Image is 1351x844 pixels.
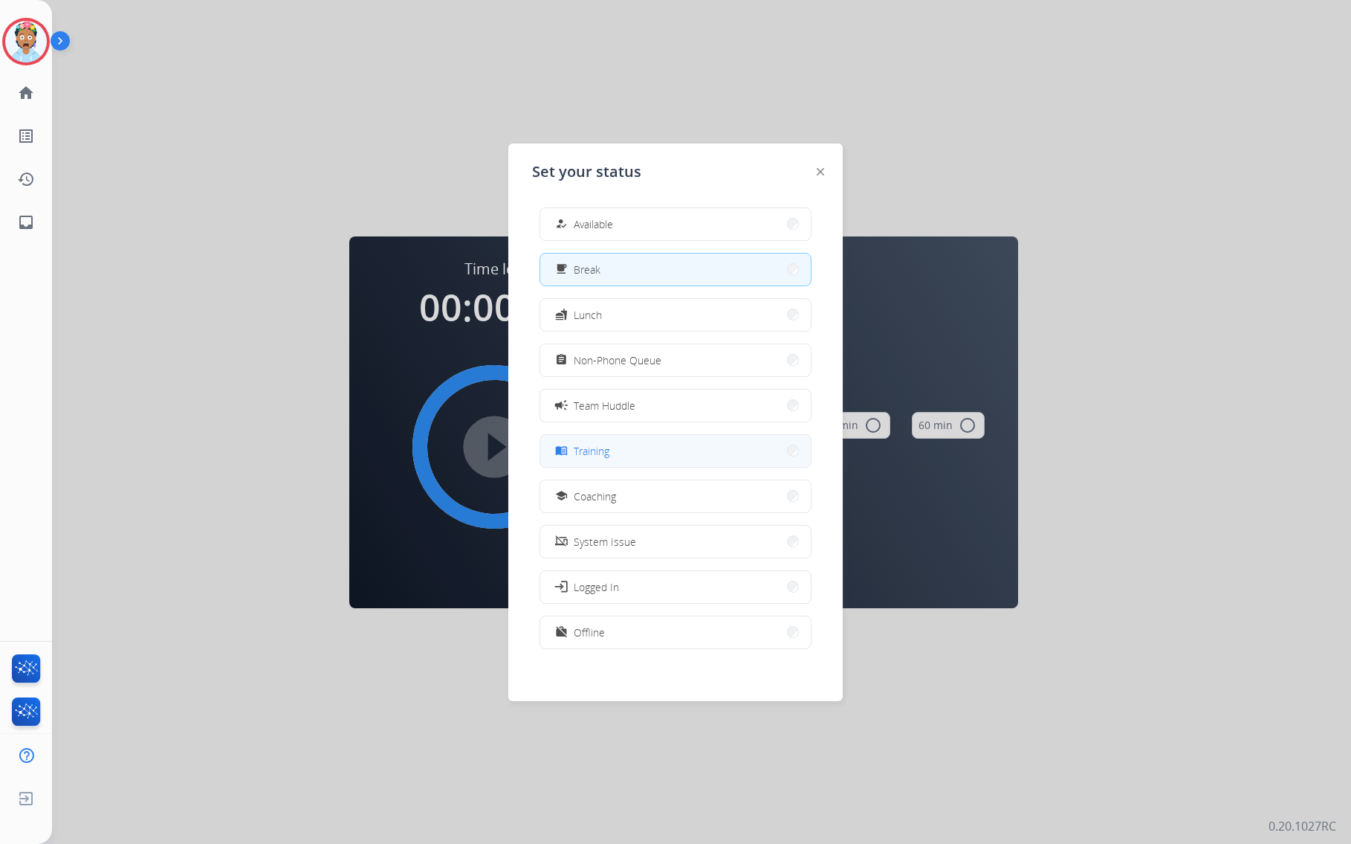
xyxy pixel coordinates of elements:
mat-icon: work_off [555,626,568,639]
span: Available [574,216,613,232]
mat-icon: list_alt [17,127,35,145]
mat-icon: home [17,84,35,102]
mat-icon: campaign [554,398,568,413]
button: Available [540,208,811,240]
button: Lunch [540,299,811,331]
mat-icon: fastfood [555,309,568,321]
button: Offline [540,616,811,648]
mat-icon: school [555,490,568,503]
span: Non-Phone Queue [574,352,661,368]
img: close-button [817,168,824,175]
button: Coaching [540,480,811,512]
span: Logged In [574,579,619,595]
p: 0.20.1027RC [1269,817,1336,835]
mat-icon: menu_book [555,445,568,457]
button: Training [540,435,811,467]
mat-icon: free_breakfast [555,263,568,276]
button: System Issue [540,526,811,558]
span: Training [574,443,609,459]
mat-icon: history [17,170,35,188]
span: Set your status [532,161,641,182]
button: Logged In [540,571,811,603]
mat-icon: assignment [555,354,568,367]
span: Coaching [574,489,616,504]
span: Team Huddle [574,398,635,413]
span: Lunch [574,307,602,323]
span: Offline [574,625,605,640]
mat-icon: phonelink_off [555,535,568,548]
button: Break [540,254,811,286]
span: System Issue [574,534,636,550]
mat-icon: how_to_reg [555,218,568,231]
mat-icon: login [554,579,568,594]
button: Non-Phone Queue [540,344,811,376]
mat-icon: inbox [17,213,35,231]
span: Break [574,262,600,277]
button: Team Huddle [540,390,811,422]
img: avatar [5,21,47,62]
